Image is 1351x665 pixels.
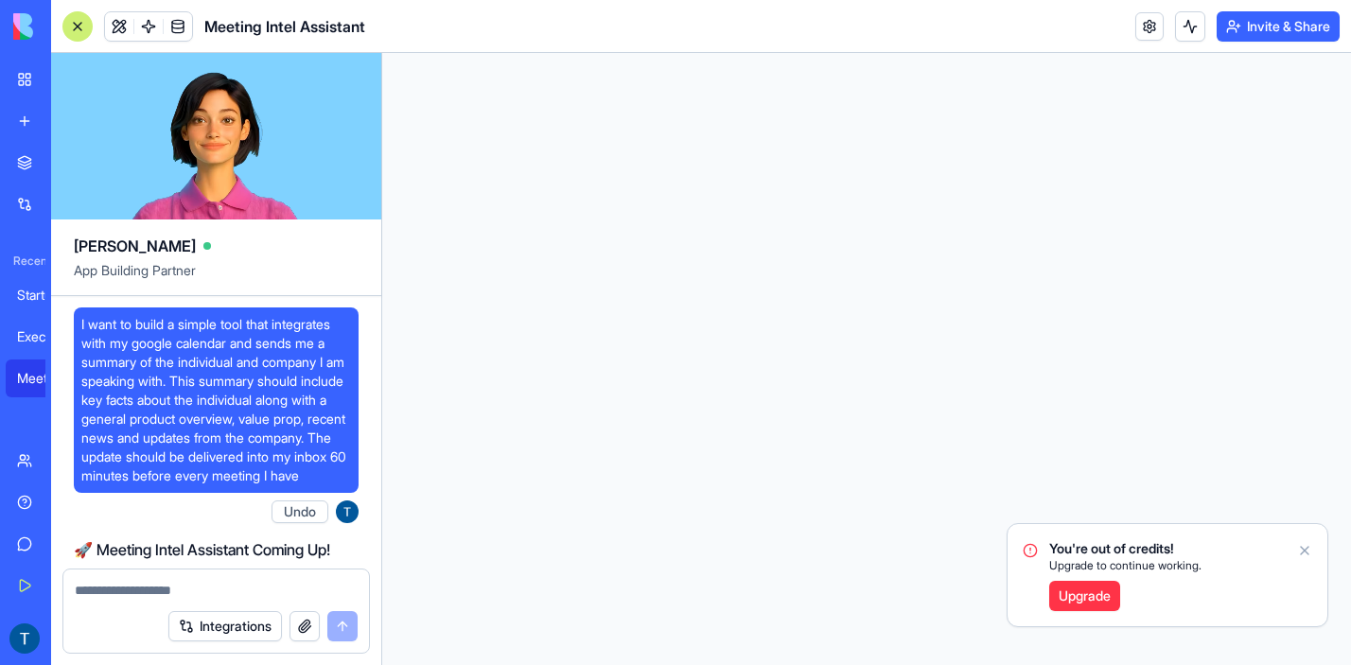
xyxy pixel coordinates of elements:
a: Startup Idea Generator [6,276,81,314]
span: Upgrade to continue working. [1049,558,1202,573]
span: App Building Partner [74,261,359,295]
span: [PERSON_NAME] [74,235,196,257]
span: Meeting Intel Assistant [204,15,365,38]
a: Executive Assistant [6,318,81,356]
div: Startup Idea Generator [17,286,70,305]
img: logo [13,13,131,40]
button: Integrations [168,611,282,641]
div: Meeting Intel Assistant [17,369,70,388]
a: Upgrade [1049,581,1120,611]
span: You're out of credits! [1049,539,1202,558]
button: Undo [272,500,328,523]
img: ACg8ocI78nP_w866sDBFFHxnRnBL6-zh8GfiopHMgZRr8okL_WAsQdY=s96-c [336,500,359,523]
img: ACg8ocI78nP_w866sDBFFHxnRnBL6-zh8GfiopHMgZRr8okL_WAsQdY=s96-c [9,623,40,654]
h2: 🚀 Meeting Intel Assistant Coming Up! [74,538,359,561]
a: Meeting Intel Assistant [6,359,81,397]
div: Executive Assistant [17,327,70,346]
button: Invite & Share [1217,11,1340,42]
span: Recent [6,254,45,269]
span: I want to build a simple tool that integrates with my google calendar and sends me a summary of t... [81,315,351,485]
